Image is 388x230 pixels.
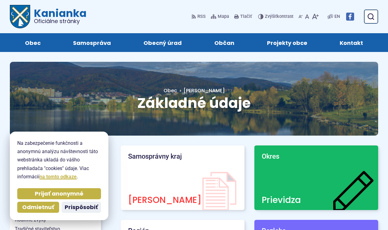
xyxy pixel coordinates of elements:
span: Kanianka [30,8,87,24]
span: Zvýšiť [265,14,277,19]
span: Samospráva [73,33,111,52]
a: Obec [15,33,51,52]
button: Tlačiť [233,10,253,23]
span: [PERSON_NAME] [184,87,225,94]
a: [PERSON_NAME] [177,87,225,94]
span: Prispôsobiť [65,204,98,211]
span: Obecný úrad [143,33,182,52]
p: Na zabezpečenie funkčnosti a anonymnú analýzu návštevnosti táto webstránka ukladá do vášho prehli... [17,139,101,181]
button: Zväčšiť veľkosť písma [310,10,320,23]
a: Logo Kanianka, prejsť na domovskú stránku. [10,5,87,28]
a: Mapa [209,10,230,23]
a: Kontakt [329,33,373,52]
button: Prispôsobiť [62,202,101,213]
span: kontrast [265,14,293,19]
img: Prejsť na Facebook stránku [346,13,354,21]
button: Prijať anonymné [17,188,101,199]
span: Obec [25,33,41,52]
span: Odmietnuť [22,204,54,211]
a: Obecný úrad [133,33,192,52]
span: Tlačiť [240,14,252,19]
button: Zvýšiťkontrast [258,10,295,23]
p: Okres [262,153,371,160]
p: Samosprávny kraj [128,153,237,160]
a: na tomto odkaze [39,174,77,180]
a: Projekty obce [257,33,317,52]
a: Rodinné zvyky [10,215,101,224]
button: Zmenšiť veľkosť písma [297,10,304,23]
span: Občan [214,33,234,52]
a: Obec [164,87,177,94]
button: Nastaviť pôvodnú veľkosť písma [304,10,310,23]
span: EN [334,13,340,20]
a: Samospráva [63,33,121,52]
button: Odmietnuť [17,202,59,213]
img: Prejsť na domovskú stránku [10,5,30,28]
span: Prijať anonymné [35,190,83,197]
a: Občan [204,33,245,52]
a: EN [333,13,341,20]
span: Kontakt [340,33,363,52]
span: RSS [197,13,206,20]
span: Projekty obce [267,33,307,52]
span: Mapa [218,13,229,20]
span: Oficiálne stránky [34,18,87,24]
p: Prievidza [262,196,371,205]
p: [PERSON_NAME] [128,196,237,205]
span: Základné údaje [137,93,251,113]
a: RSS [191,10,207,23]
